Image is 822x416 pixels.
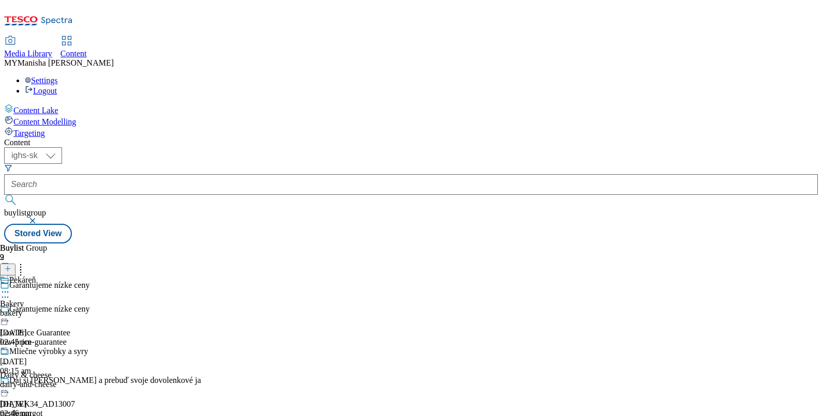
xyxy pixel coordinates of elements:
span: Media Library [4,49,52,58]
a: Targeting [4,127,818,138]
div: Pekáreň [9,275,36,285]
span: Content [60,49,87,58]
a: Content [60,37,87,58]
input: Search [4,174,818,195]
a: Content Lake [4,104,818,115]
span: Content Lake [13,106,58,115]
span: buylistgroup [4,208,46,217]
button: Stored View [4,224,72,243]
div: Content [4,138,818,147]
a: Logout [25,86,57,95]
span: Targeting [13,129,45,137]
svg: Search Filters [4,164,12,172]
span: Content Modelling [13,117,76,126]
a: Media Library [4,37,52,58]
div: Daj si [PERSON_NAME] a prebuď svoje dovolenkové ja [9,376,201,385]
div: Mliečne výrobky a syry [9,347,88,356]
span: Manisha [PERSON_NAME] [18,58,114,67]
a: Content Modelling [4,115,818,127]
span: MY [4,58,18,67]
a: Settings [25,76,58,85]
